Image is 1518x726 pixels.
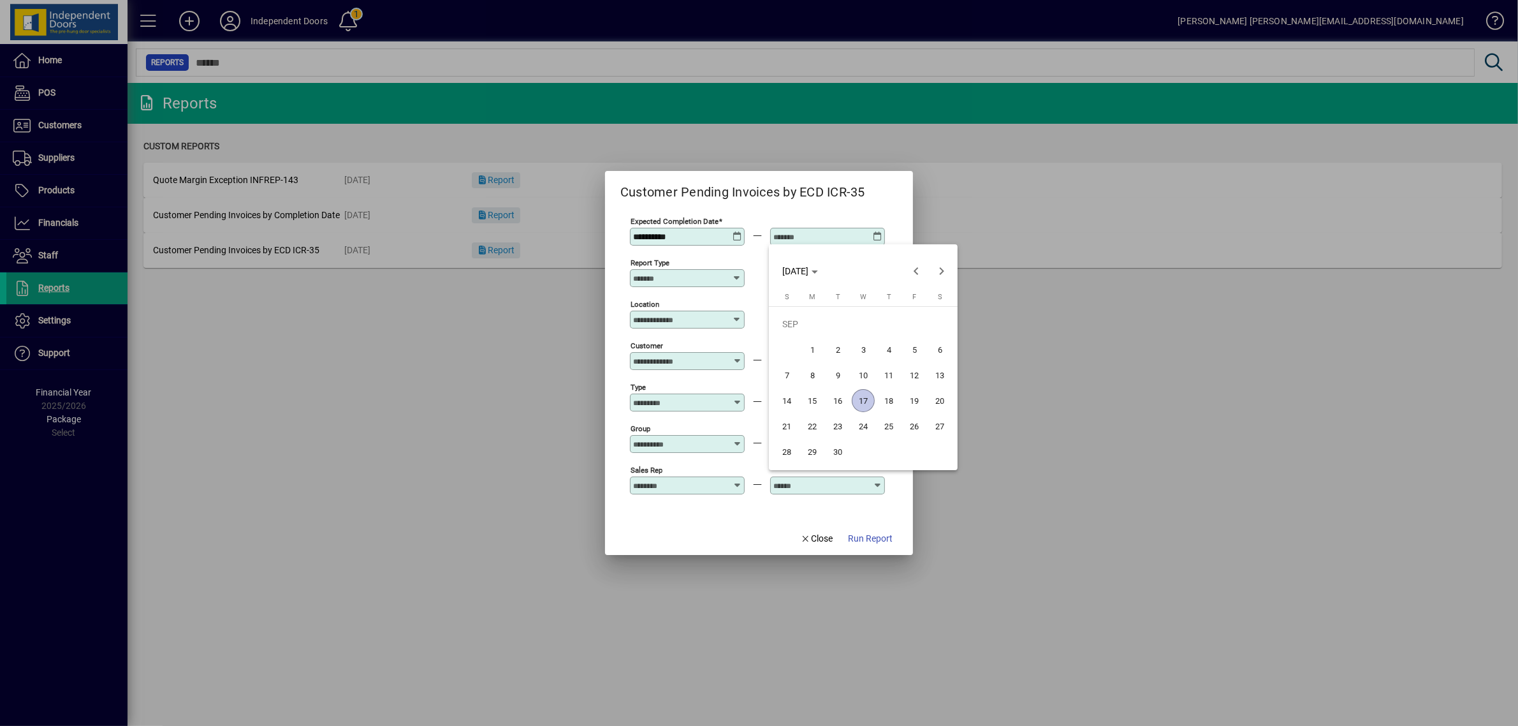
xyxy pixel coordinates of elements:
[927,413,952,439] button: Sat Sep 27 2025
[799,337,825,362] button: Mon Sep 01 2025
[927,337,952,362] button: Sat Sep 06 2025
[774,413,799,439] button: Sun Sep 21 2025
[927,388,952,413] button: Sat Sep 20 2025
[774,362,799,388] button: Sun Sep 07 2025
[852,338,875,361] span: 3
[785,293,789,301] span: S
[825,413,850,439] button: Tue Sep 23 2025
[903,415,926,438] span: 26
[903,338,926,361] span: 5
[850,337,876,362] button: Wed Sep 03 2025
[826,389,849,412] span: 16
[852,364,875,387] span: 10
[876,337,901,362] button: Thu Sep 04 2025
[903,364,926,387] span: 12
[799,362,825,388] button: Mon Sep 08 2025
[799,413,825,439] button: Mon Sep 22 2025
[799,388,825,413] button: Mon Sep 15 2025
[850,362,876,388] button: Wed Sep 10 2025
[836,293,840,301] span: T
[903,389,926,412] span: 19
[825,388,850,413] button: Tue Sep 16 2025
[777,260,823,283] button: Choose month and year
[852,389,875,412] span: 17
[825,337,850,362] button: Tue Sep 02 2025
[775,364,798,387] span: 7
[928,415,951,438] span: 27
[825,362,850,388] button: Tue Sep 09 2025
[927,362,952,388] button: Sat Sep 13 2025
[928,364,951,387] span: 13
[903,258,929,284] button: Previous month
[774,388,799,413] button: Sun Sep 14 2025
[928,338,951,361] span: 6
[928,389,951,412] span: 20
[799,439,825,464] button: Mon Sep 29 2025
[876,362,901,388] button: Thu Sep 11 2025
[774,439,799,464] button: Sun Sep 28 2025
[850,388,876,413] button: Wed Sep 17 2025
[887,293,891,301] span: T
[801,415,824,438] span: 22
[826,415,849,438] span: 23
[876,413,901,439] button: Thu Sep 25 2025
[912,293,916,301] span: F
[774,311,952,337] td: SEP
[801,389,824,412] span: 15
[901,362,927,388] button: Fri Sep 12 2025
[825,439,850,464] button: Tue Sep 30 2025
[938,293,942,301] span: S
[929,258,954,284] button: Next month
[877,338,900,361] span: 4
[826,338,849,361] span: 2
[860,293,866,301] span: W
[801,338,824,361] span: 1
[901,413,927,439] button: Fri Sep 26 2025
[801,364,824,387] span: 8
[876,388,901,413] button: Thu Sep 18 2025
[852,415,875,438] span: 24
[850,413,876,439] button: Wed Sep 24 2025
[826,364,849,387] span: 9
[877,389,900,412] span: 18
[826,440,849,463] span: 30
[775,389,798,412] span: 14
[877,364,900,387] span: 11
[801,440,824,463] span: 29
[877,415,900,438] span: 25
[809,293,815,301] span: M
[775,415,798,438] span: 21
[782,266,808,276] span: [DATE]
[901,337,927,362] button: Fri Sep 05 2025
[775,440,798,463] span: 28
[901,388,927,413] button: Fri Sep 19 2025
